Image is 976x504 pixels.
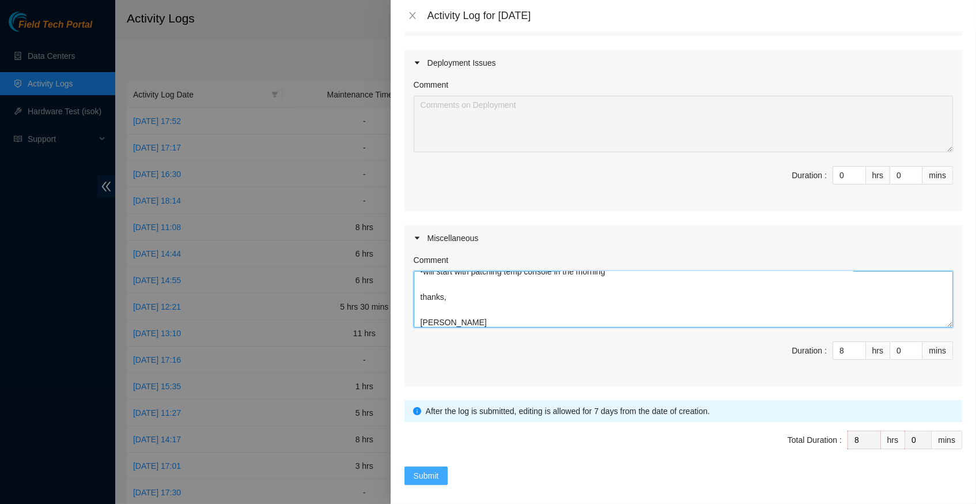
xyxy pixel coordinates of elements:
div: mins [932,431,962,449]
div: Duration : [792,344,827,357]
div: After the log is submitted, editing is allowed for 7 days from the date of creation. [426,405,954,418]
textarea: Comment [414,271,953,328]
div: Duration : [792,169,827,182]
div: Miscellaneous [404,225,962,251]
span: Submit [414,469,439,482]
span: caret-right [414,235,421,242]
button: Close [404,10,421,21]
div: mins [922,166,953,185]
label: Comment [414,78,449,91]
button: Submit [404,467,448,485]
span: caret-right [414,59,421,66]
div: Activity Log for [DATE] [428,9,962,22]
div: hrs [881,431,905,449]
span: info-circle [413,407,421,415]
span: close [408,11,417,20]
div: mins [922,341,953,360]
label: Comment [414,254,449,266]
div: Deployment Issues [404,50,962,76]
div: hrs [866,166,890,185]
div: Total Duration : [788,434,842,446]
textarea: Comment [414,96,953,152]
div: hrs [866,341,890,360]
